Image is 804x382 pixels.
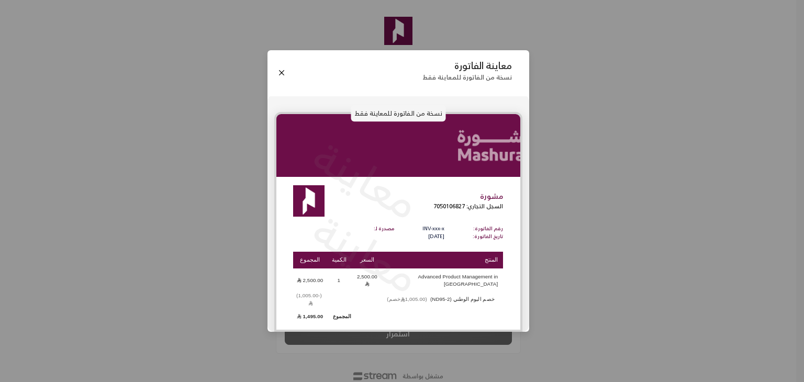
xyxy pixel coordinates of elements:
[293,311,327,322] td: 1,495.00
[383,269,503,291] td: Advanced Product Management in [GEOGRAPHIC_DATA]
[302,124,431,234] p: معاينة
[422,225,444,233] p: INV-xxx-x
[296,293,322,306] span: (-1,005.00)
[383,252,503,269] th: المنتج
[387,296,427,302] span: (1,005.00 خصم)
[351,105,445,122] p: نسخة من الفاتورة للمعاينة فقط
[334,277,344,284] span: 1
[473,225,503,233] p: رقم الفاتورة:
[293,251,503,323] table: Products
[293,185,325,217] img: Logo
[293,252,327,269] th: المجموع
[433,191,503,202] p: مشورة
[327,311,351,322] td: المجموع
[293,269,327,291] td: 2,500.00
[422,233,444,241] p: [DATE]
[422,73,512,81] p: نسخة من الفاتورة للمعاينة فقط
[276,114,520,177] img: Linkedin%20Banner%20-%20Mashurah%20%283%29_mwsyu.png
[276,67,287,78] button: Close
[302,198,431,308] p: معاينة
[473,233,503,241] p: تاريخ الفاتورة:
[382,296,498,302] span: خصم اليوم الوطني (ND95-2)
[433,202,503,211] p: السجل التجاري: 7050106827
[422,60,512,72] p: معاينة الفاتورة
